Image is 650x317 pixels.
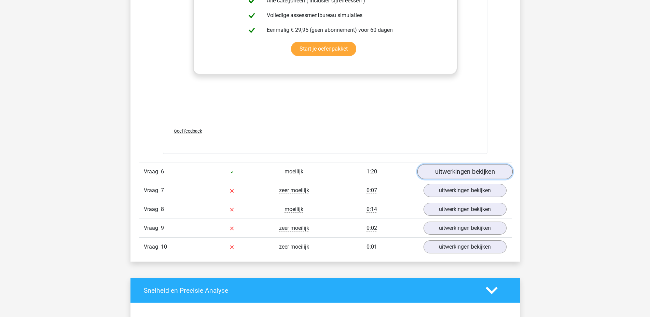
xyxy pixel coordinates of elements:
[367,225,377,232] span: 0:02
[144,287,475,294] h4: Snelheid en Precisie Analyse
[174,129,202,134] span: Geef feedback
[144,205,161,213] span: Vraag
[424,203,507,216] a: uitwerkingen bekijken
[285,206,303,213] span: moeilijk
[161,187,164,194] span: 7
[367,243,377,250] span: 0:01
[161,225,164,231] span: 9
[279,243,309,250] span: zeer moeilijk
[161,168,164,175] span: 6
[417,164,512,179] a: uitwerkingen bekijken
[144,186,161,195] span: Vraag
[424,222,507,235] a: uitwerkingen bekijken
[279,187,309,194] span: zeer moeilijk
[367,206,377,213] span: 0:14
[279,225,309,232] span: zeer moeilijk
[424,184,507,197] a: uitwerkingen bekijken
[144,224,161,232] span: Vraag
[291,42,356,56] a: Start je oefenpakket
[161,206,164,212] span: 8
[144,243,161,251] span: Vraag
[367,168,377,175] span: 1:20
[161,243,167,250] span: 10
[424,240,507,253] a: uitwerkingen bekijken
[144,168,161,176] span: Vraag
[285,168,303,175] span: moeilijk
[367,187,377,194] span: 0:07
